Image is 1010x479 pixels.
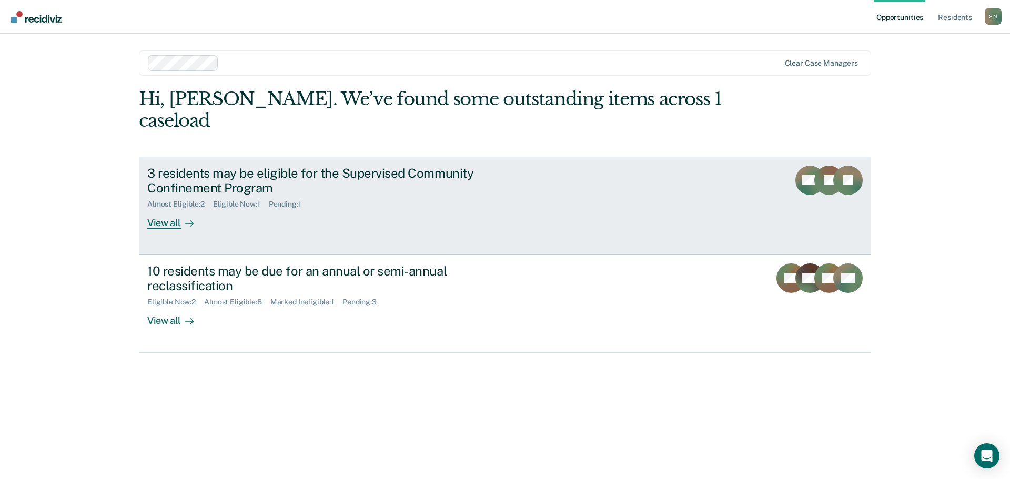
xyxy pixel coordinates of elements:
div: Eligible Now : 1 [213,200,269,209]
a: 10 residents may be due for an annual or semi-annual reclassificationEligible Now:2Almost Eligibl... [139,255,871,353]
a: 3 residents may be eligible for the Supervised Community Confinement ProgramAlmost Eligible:2Elig... [139,157,871,255]
div: S N [985,8,1002,25]
div: View all [147,307,206,327]
div: 3 residents may be eligible for the Supervised Community Confinement Program [147,166,517,196]
div: Almost Eligible : 2 [147,200,213,209]
div: Eligible Now : 2 [147,298,204,307]
div: Pending : 3 [342,298,385,307]
div: Open Intercom Messenger [974,443,999,468]
img: Recidiviz [11,11,62,23]
div: Clear case managers [785,59,858,68]
div: Marked Ineligible : 1 [270,298,342,307]
div: Hi, [PERSON_NAME]. We’ve found some outstanding items across 1 caseload [139,88,725,131]
div: Pending : 1 [269,200,310,209]
div: Almost Eligible : 8 [204,298,270,307]
button: Profile dropdown button [985,8,1002,25]
div: 10 residents may be due for an annual or semi-annual reclassification [147,263,517,294]
div: View all [147,209,206,229]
